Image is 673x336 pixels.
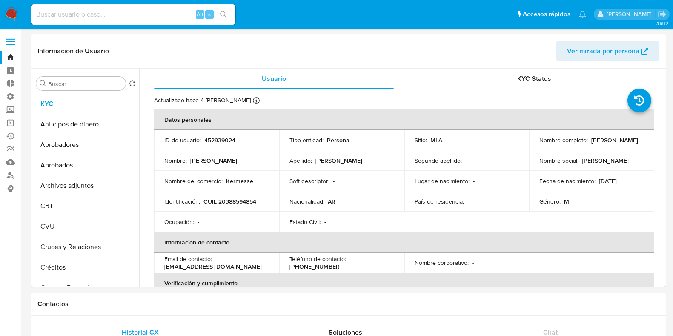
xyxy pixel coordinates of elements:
p: Nombre social : [539,157,578,164]
h1: Contactos [37,300,659,308]
span: s [208,10,211,18]
button: Anticipos de dinero [33,114,139,135]
button: Créditos [33,257,139,278]
button: KYC [33,94,139,114]
p: ID de usuario : [164,136,201,144]
span: KYC Status [517,74,551,83]
p: Segundo apellido : [415,157,462,164]
p: Fecha de nacimiento : [539,177,596,185]
button: Cruces y Relaciones [33,237,139,257]
input: Buscar usuario o caso... [31,9,235,20]
span: Usuario [262,74,286,83]
h1: Información de Usuario [37,47,109,55]
p: Nombre del comercio : [164,177,223,185]
p: AR [328,198,335,205]
p: Persona [327,136,349,144]
button: Ver mirada por persona [556,41,659,61]
p: MLA [430,136,442,144]
p: - [465,157,467,164]
p: Apellido : [289,157,312,164]
p: - [467,198,469,205]
p: [PHONE_NUMBER] [289,263,341,270]
span: Ver mirada por persona [567,41,639,61]
p: Nombre completo : [539,136,588,144]
p: - [198,218,199,226]
p: [EMAIL_ADDRESS][DOMAIN_NAME] [164,263,262,270]
p: Nombre corporativo : [415,259,469,267]
span: Accesos rápidos [523,10,570,19]
p: - [333,177,335,185]
p: [PERSON_NAME] [582,157,629,164]
p: - [473,177,475,185]
button: CVU [33,216,139,237]
p: Ocupación : [164,218,194,226]
th: Información de contacto [154,232,654,253]
p: - [472,259,474,267]
button: Volver al orden por defecto [129,80,136,89]
p: País de residencia : [415,198,464,205]
p: julian.lasala@mercadolibre.com [607,10,655,18]
p: Tipo entidad : [289,136,324,144]
p: - [324,218,326,226]
button: Aprobados [33,155,139,175]
p: Lugar de nacimiento : [415,177,470,185]
p: Identificación : [164,198,200,205]
p: Sitio : [415,136,427,144]
button: Aprobadores [33,135,139,155]
p: 452939024 [204,136,235,144]
p: [PERSON_NAME] [190,157,237,164]
p: CUIL 20388594854 [203,198,256,205]
span: Alt [197,10,203,18]
a: Salir [658,10,667,19]
p: Soft descriptor : [289,177,329,185]
button: Archivos adjuntos [33,175,139,196]
p: [PERSON_NAME] [315,157,362,164]
button: Buscar [40,80,46,87]
button: search-icon [215,9,232,20]
p: Nacionalidad : [289,198,324,205]
p: [PERSON_NAME] [591,136,638,144]
input: Buscar [48,80,122,88]
button: CBT [33,196,139,216]
a: Notificaciones [579,11,586,18]
p: Teléfono de contacto : [289,255,346,263]
p: M [564,198,569,205]
button: Cuentas Bancarias [33,278,139,298]
p: [DATE] [599,177,617,185]
p: Nombre : [164,157,187,164]
p: Estado Civil : [289,218,321,226]
p: Género : [539,198,561,205]
th: Verificación y cumplimiento [154,273,654,293]
p: Email de contacto : [164,255,212,263]
p: Actualizado hace 4 [PERSON_NAME] [154,96,251,104]
th: Datos personales [154,109,654,130]
p: Kermesse [226,177,253,185]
